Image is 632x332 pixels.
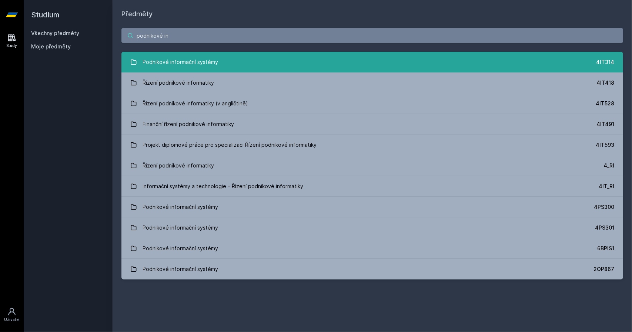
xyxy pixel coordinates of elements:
[121,28,623,43] input: Název nebo ident předmětu…
[143,200,218,214] div: Podnikové informační systémy
[121,72,623,93] a: Řízení podnikové informatiky 4IT418
[596,100,614,107] div: 4IT528
[596,141,614,149] div: 4IT593
[143,75,214,90] div: Řízení podnikové informatiky
[143,138,317,152] div: Projekt diplomové práce pro specializaci Řízení podnikové informatiky
[596,121,614,128] div: 4IT491
[121,52,623,72] a: Podnikové informační systémy 4IT314
[599,183,614,190] div: 4IT_RI
[31,43,71,50] span: Moje předměty
[31,30,79,36] a: Všechny předměty
[143,158,214,173] div: Řízení podnikové informatiky
[121,197,623,217] a: Podnikové informační systémy 4PS300
[143,96,248,111] div: Řízení podnikové informatiky (v angličtině)
[7,43,17,48] div: Study
[4,317,20,322] div: Uživatel
[603,162,614,169] div: 4_RI
[143,117,234,132] div: Finanční řízení podnikové informatiky
[594,203,614,211] div: 4PS300
[121,259,623,280] a: Podnikové informační systémy 2OP867
[121,176,623,197] a: Informační systémy a technologie – Řízení podnikové informatiky 4IT_RI
[143,55,218,70] div: Podnikové informační systémy
[143,220,218,235] div: Podnikové informační systémy
[121,155,623,176] a: Řízení podnikové informatiky 4_RI
[121,217,623,238] a: Podnikové informační systémy 4PS301
[121,9,623,19] h1: Předměty
[1,304,22,326] a: Uživatel
[595,224,614,231] div: 4PS301
[597,245,614,252] div: 6BPIS1
[121,135,623,155] a: Projekt diplomové práce pro specializaci Řízení podnikové informatiky 4IT593
[143,179,304,194] div: Informační systémy a technologie – Řízení podnikové informatiky
[121,238,623,259] a: Podnikové informační systémy 6BPIS1
[596,79,614,87] div: 4IT418
[1,30,22,52] a: Study
[121,114,623,135] a: Finanční řízení podnikové informatiky 4IT491
[143,241,218,256] div: Podnikové informační systémy
[143,262,218,277] div: Podnikové informační systémy
[596,58,614,66] div: 4IT314
[121,93,623,114] a: Řízení podnikové informatiky (v angličtině) 4IT528
[593,265,614,273] div: 2OP867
